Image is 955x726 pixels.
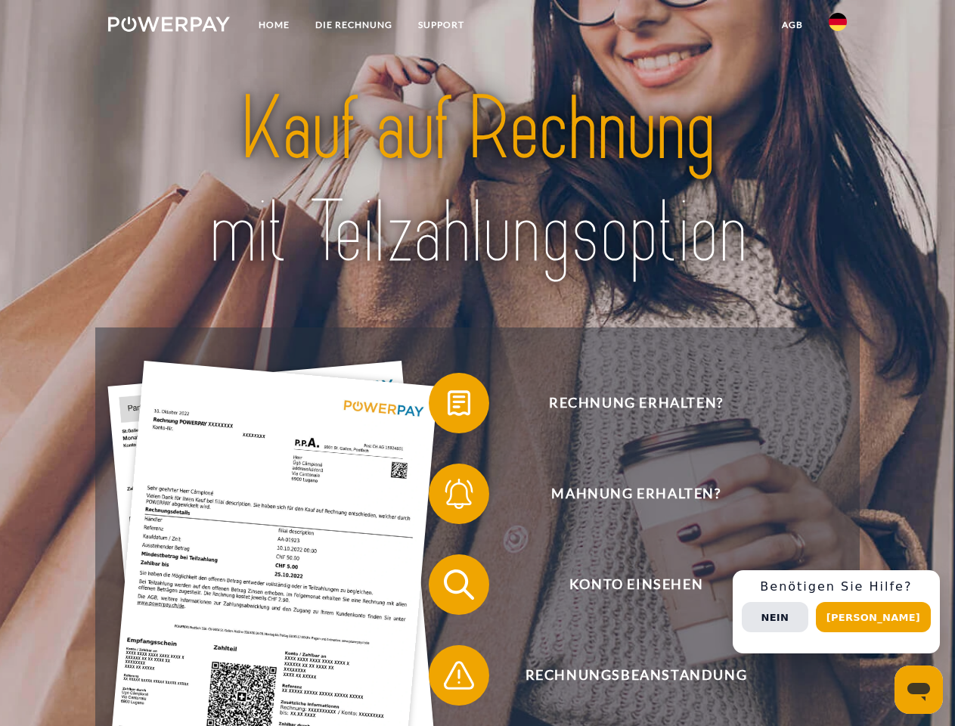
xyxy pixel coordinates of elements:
button: Rechnung erhalten? [429,373,822,433]
span: Rechnung erhalten? [451,373,821,433]
span: Konto einsehen [451,554,821,615]
img: logo-powerpay-white.svg [108,17,230,32]
img: qb_warning.svg [440,656,478,694]
a: Home [246,11,302,39]
a: SUPPORT [405,11,477,39]
img: qb_search.svg [440,566,478,603]
button: Mahnung erhalten? [429,464,822,524]
a: agb [769,11,816,39]
img: de [829,13,847,31]
button: Konto einsehen [429,554,822,615]
span: Mahnung erhalten? [451,464,821,524]
button: Nein [742,602,808,632]
img: qb_bill.svg [440,384,478,422]
div: Schnellhilfe [733,570,940,653]
img: qb_bell.svg [440,475,478,513]
a: DIE RECHNUNG [302,11,405,39]
img: title-powerpay_de.svg [144,73,811,290]
span: Rechnungsbeanstandung [451,645,821,706]
button: Rechnungsbeanstandung [429,645,822,706]
iframe: Schaltfläche zum Öffnen des Messaging-Fensters [895,665,943,714]
h3: Benötigen Sie Hilfe? [742,579,931,594]
button: [PERSON_NAME] [816,602,931,632]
